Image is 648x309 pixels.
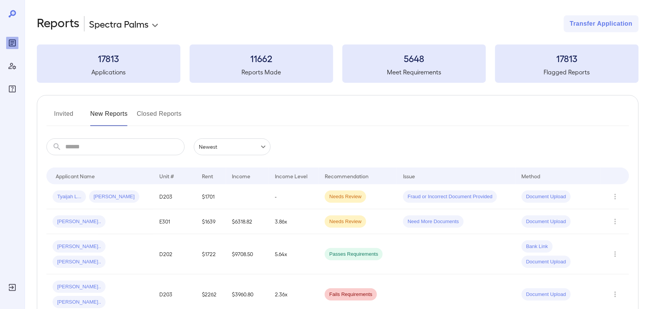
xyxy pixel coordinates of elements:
h3: 5648 [342,52,486,64]
td: $1722 [196,234,226,274]
div: Newest [194,138,271,155]
td: $9708.50 [226,234,269,274]
button: Row Actions [609,288,622,301]
button: Transfer Application [564,15,639,32]
td: $1639 [196,209,226,234]
div: Method [522,171,541,181]
h5: Reports Made [190,67,333,77]
td: 5.64x [269,234,319,274]
button: Row Actions [609,191,622,203]
div: Reports [6,37,18,49]
div: Income [232,171,251,181]
span: Document Upload [522,291,571,298]
summary: 17813Applications11662Reports Made5648Meet Requirements17813Flagged Reports [37,44,639,83]
h2: Reports [37,15,79,32]
h3: 11662 [190,52,333,64]
span: [PERSON_NAME].. [53,218,106,225]
td: E301 [153,209,196,234]
span: [PERSON_NAME].. [53,283,106,291]
button: Closed Reports [137,108,182,126]
td: D202 [153,234,196,274]
div: FAQ [6,83,18,95]
span: [PERSON_NAME] [89,193,139,201]
div: Recommendation [325,171,369,181]
p: Spectra Palms [89,18,149,30]
td: $1701 [196,184,226,209]
span: Document Upload [522,258,571,266]
td: - [269,184,319,209]
h3: 17813 [37,52,180,64]
span: Document Upload [522,218,571,225]
span: Passes Requirements [325,251,383,258]
h5: Flagged Reports [495,67,639,77]
h3: 17813 [495,52,639,64]
div: Unit # [159,171,174,181]
td: D203 [153,184,196,209]
div: Log Out [6,281,18,294]
span: Fails Requirements [325,291,377,298]
span: Needs Review [325,218,366,225]
button: Invited [46,108,81,126]
span: Fraud or Incorrect Document Provided [403,193,497,201]
span: Tyaijah L... [53,193,86,201]
h5: Meet Requirements [342,67,486,77]
span: Bank Link [522,243,553,250]
span: Need More Documents [403,218,464,225]
td: 3.86x [269,209,319,234]
span: Document Upload [522,193,571,201]
div: Rent [202,171,215,181]
h5: Applications [37,67,180,77]
div: Issue [403,171,415,181]
div: Manage Users [6,60,18,72]
span: Needs Review [325,193,366,201]
div: Applicant Name [56,171,95,181]
button: New Reports [90,108,128,126]
button: Row Actions [609,215,622,228]
div: Income Level [275,171,307,181]
td: $6318.82 [226,209,269,234]
span: [PERSON_NAME].. [53,299,106,306]
span: [PERSON_NAME].. [53,258,106,266]
button: Row Actions [609,248,622,260]
span: [PERSON_NAME].. [53,243,106,250]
